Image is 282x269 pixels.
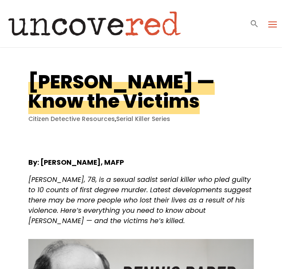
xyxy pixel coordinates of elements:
span: [PERSON_NAME], 78, is a sexual sadist serial killer who pled guilty to 10 counts of first degree ... [28,175,252,226]
p: , [28,115,254,123]
h1: [PERSON_NAME] — Know the Victims [28,69,215,114]
a: Citizen Detective Resources [28,115,115,123]
a: Serial Killer Series [116,115,170,123]
strong: By: [PERSON_NAME], MAFP [28,157,124,167]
